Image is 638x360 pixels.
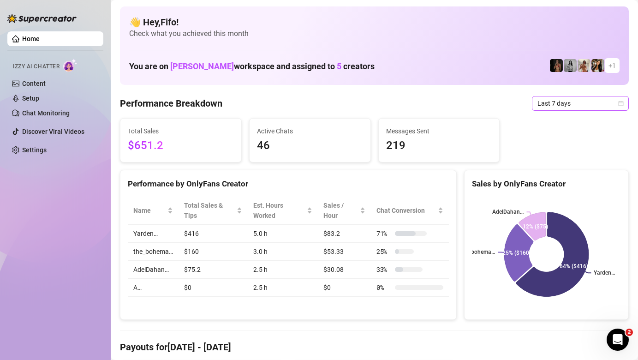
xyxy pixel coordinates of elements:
[318,279,371,297] td: $0
[318,261,371,279] td: $30.08
[22,128,84,135] a: Discover Viral Videos
[257,137,363,155] span: 46
[591,59,604,72] img: AdelDahan
[257,126,363,136] span: Active Chats
[128,197,179,225] th: Name
[22,109,70,117] a: Chat Monitoring
[22,95,39,102] a: Setup
[184,200,235,221] span: Total Sales & Tips
[550,59,563,72] img: the_bohema
[128,279,179,297] td: A…
[129,16,620,29] h4: 👋 Hey, Fifo !
[120,97,222,110] h4: Performance Breakdown
[376,228,391,239] span: 71 %
[578,59,590,72] img: Green
[22,80,46,87] a: Content
[626,329,633,336] span: 2
[564,59,577,72] img: A
[492,209,524,216] text: AdelDahan…
[318,197,371,225] th: Sales / Hour
[376,264,391,275] span: 33 %
[120,341,629,354] h4: Payouts for [DATE] - [DATE]
[128,178,449,190] div: Performance by OnlyFans Creator
[248,243,318,261] td: 3.0 h
[472,178,621,190] div: Sales by OnlyFans Creator
[323,200,358,221] span: Sales / Hour
[376,205,436,216] span: Chat Conversion
[128,137,234,155] span: $651.2
[594,270,615,276] text: Yarden…
[22,35,40,42] a: Home
[248,261,318,279] td: 2.5 h
[179,279,248,297] td: $0
[129,29,620,39] span: Check what you achieved this month
[607,329,629,351] iframe: Intercom live chat
[386,137,492,155] span: 219
[128,243,179,261] td: the_bohema…
[170,61,234,71] span: [PERSON_NAME]
[22,146,47,154] a: Settings
[318,225,371,243] td: $83.2
[179,261,248,279] td: $75.2
[13,62,60,71] span: Izzy AI Chatter
[7,14,77,23] img: logo-BBDzfeDw.svg
[608,60,616,71] span: + 1
[248,225,318,243] td: 5.0 h
[179,197,248,225] th: Total Sales & Tips
[461,249,495,256] text: the_bohema…
[129,61,375,72] h1: You are on workspace and assigned to creators
[318,243,371,261] td: $53.33
[537,96,623,110] span: Last 7 days
[618,101,624,106] span: calendar
[179,225,248,243] td: $416
[128,225,179,243] td: Yarden…
[63,59,78,72] img: AI Chatter
[133,205,166,216] span: Name
[179,243,248,261] td: $160
[376,282,391,293] span: 0 %
[128,261,179,279] td: AdelDahan…
[248,279,318,297] td: 2.5 h
[376,246,391,257] span: 25 %
[337,61,341,71] span: 5
[371,197,449,225] th: Chat Conversion
[253,200,305,221] div: Est. Hours Worked
[128,126,234,136] span: Total Sales
[386,126,492,136] span: Messages Sent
